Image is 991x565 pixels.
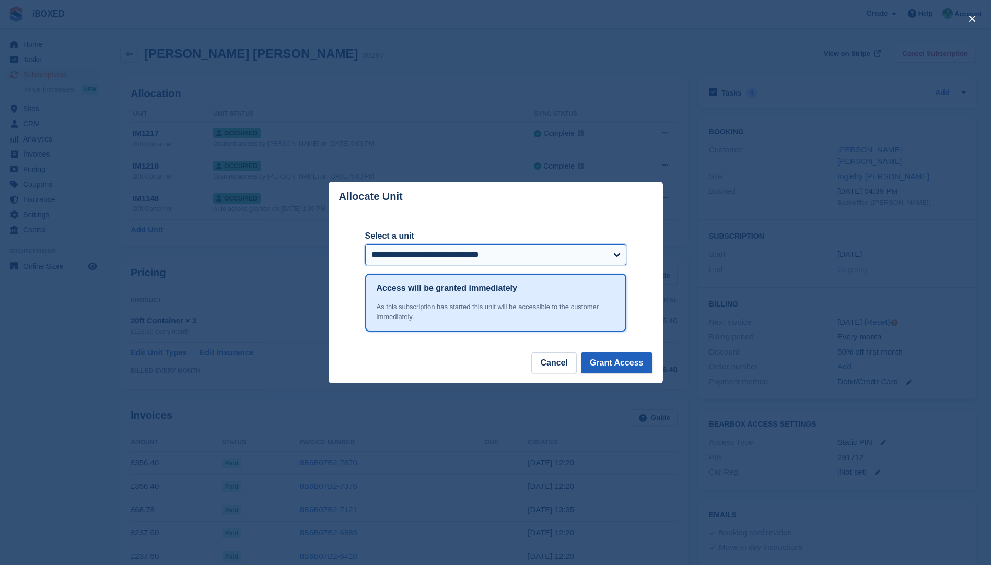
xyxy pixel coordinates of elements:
button: Grant Access [581,352,652,373]
button: close [964,10,981,27]
div: As this subscription has started this unit will be accessible to the customer immediately. [377,302,615,322]
p: Allocate Unit [339,191,403,203]
h1: Access will be granted immediately [377,282,517,295]
button: Cancel [531,352,576,373]
label: Select a unit [365,230,626,242]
